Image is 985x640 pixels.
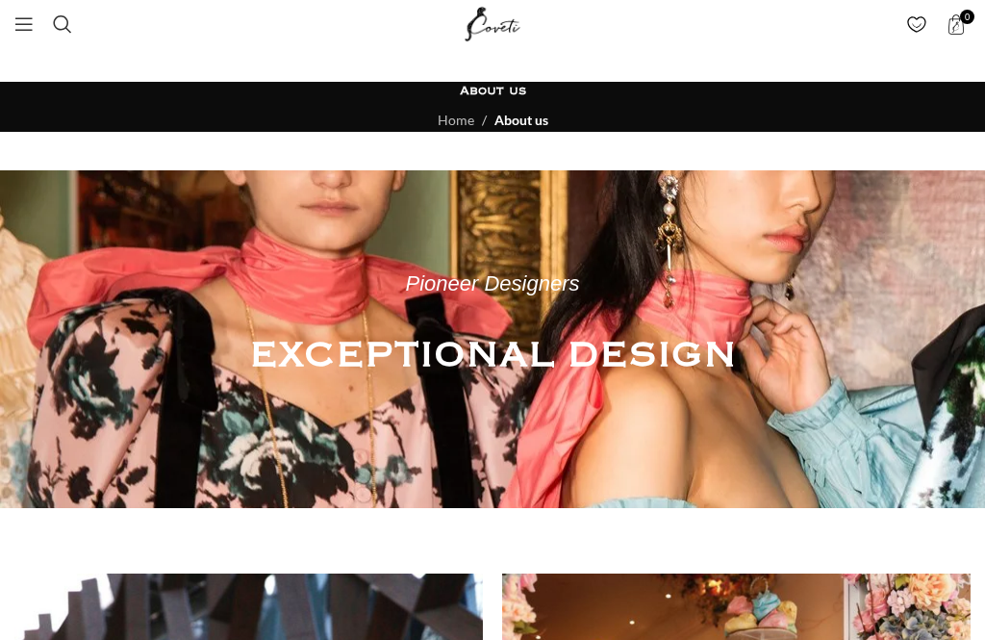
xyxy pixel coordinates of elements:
[5,5,43,43] a: Open mobile menu
[406,271,580,295] em: Pioneer Designers
[43,5,82,43] a: Search
[494,112,548,128] span: About us
[438,112,474,128] a: Home
[349,56,636,72] a: Fancy designing your own shoe? | Discover Now
[249,330,737,383] h4: EXCEPTIONAL DESIGN
[936,5,975,43] a: 0
[960,10,974,24] span: 0
[897,5,936,43] div: My Wishlist
[461,14,525,31] a: Site logo
[460,83,526,100] h1: About us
